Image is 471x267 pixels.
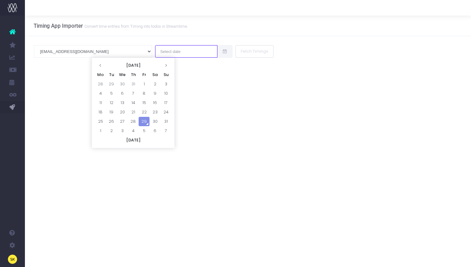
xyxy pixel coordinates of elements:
[139,117,150,126] td: 29
[128,79,139,89] td: 31
[95,117,106,126] td: 25
[150,70,160,79] th: Sa
[95,107,106,117] td: 18
[106,126,117,136] td: 2
[160,79,171,89] td: 3
[160,126,171,136] td: 7
[106,98,117,107] td: 12
[106,89,117,98] td: 5
[160,70,171,79] th: Su
[95,98,106,107] td: 11
[34,23,188,29] h3: Timing App Importer
[117,98,128,107] td: 13
[128,98,139,107] td: 14
[150,126,160,136] td: 6
[139,70,150,79] th: Fr
[106,79,117,89] td: 29
[150,98,160,107] td: 16
[83,23,188,29] small: Convert time entries from Timing into todos in Streamtime.
[150,79,160,89] td: 2
[139,89,150,98] td: 8
[139,98,150,107] td: 15
[139,79,150,89] td: 1
[117,89,128,98] td: 6
[155,45,217,58] input: Select date
[160,117,171,126] td: 31
[117,117,128,126] td: 27
[160,89,171,98] td: 10
[235,45,274,58] button: Fetch Timings
[128,70,139,79] th: Th
[8,255,17,264] img: images/default_profile_image.png
[117,70,128,79] th: We
[95,126,106,136] td: 1
[128,117,139,126] td: 28
[160,98,171,107] td: 17
[95,70,106,79] th: Mo
[150,117,160,126] td: 30
[95,136,171,145] th: [DATE]
[106,107,117,117] td: 19
[139,126,150,136] td: 5
[106,61,160,70] th: [DATE]
[150,107,160,117] td: 23
[106,70,117,79] th: Tu
[128,126,139,136] td: 4
[150,89,160,98] td: 9
[95,79,106,89] td: 28
[117,126,128,136] td: 3
[117,79,128,89] td: 30
[139,107,150,117] td: 22
[95,89,106,98] td: 4
[117,107,128,117] td: 20
[128,89,139,98] td: 7
[106,117,117,126] td: 26
[160,107,171,117] td: 24
[128,107,139,117] td: 21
